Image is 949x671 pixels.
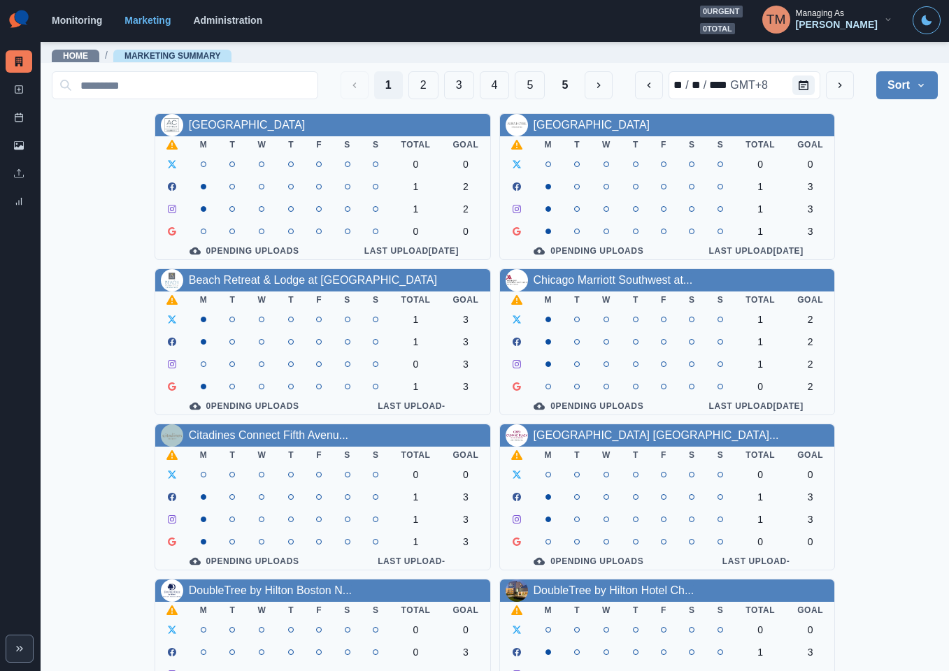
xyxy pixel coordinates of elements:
[622,136,650,153] th: T
[161,424,183,447] img: 104485881301091
[305,602,333,619] th: F
[678,136,706,153] th: S
[591,291,622,308] th: W
[511,245,667,257] div: 0 Pending Uploads
[333,291,362,308] th: S
[362,291,390,308] th: S
[452,203,478,215] div: 2
[408,71,438,99] button: Page 2
[246,291,277,308] th: W
[277,447,305,463] th: T
[650,136,678,153] th: F
[401,469,431,480] div: 0
[797,381,823,392] div: 2
[6,106,32,129] a: Post Schedule
[797,469,823,480] div: 0
[786,447,834,463] th: Goal
[401,624,431,635] div: 0
[797,647,823,658] div: 3
[511,401,667,412] div: 0 Pending Uploads
[591,602,622,619] th: W
[797,336,823,347] div: 2
[678,291,706,308] th: S
[390,602,442,619] th: Total
[745,647,775,658] div: 1
[189,584,352,596] a: DoubleTree by Hilton Boston N...
[622,602,650,619] th: T
[534,119,650,131] a: [GEOGRAPHIC_DATA]
[729,77,769,94] div: time zone
[797,181,823,192] div: 3
[678,447,706,463] th: S
[534,291,564,308] th: M
[506,269,528,291] img: 112948409016
[166,556,322,567] div: 0 Pending Uploads
[622,291,650,308] th: T
[786,602,834,619] th: Goal
[797,203,823,215] div: 3
[6,78,32,101] a: New Post
[6,635,34,663] button: Expand
[401,647,431,658] div: 0
[246,136,277,153] th: W
[534,447,564,463] th: M
[401,514,431,525] div: 1
[390,136,442,153] th: Total
[390,447,442,463] th: Total
[277,136,305,153] th: T
[124,15,171,26] a: Marketing
[797,159,823,170] div: 0
[344,245,478,257] div: Last Upload [DATE]
[6,162,32,185] a: Uploads
[506,424,528,447] img: 192873340585653
[506,579,528,602] img: 105949089484820
[401,159,431,170] div: 0
[452,314,478,325] div: 3
[452,536,478,547] div: 3
[745,203,775,215] div: 1
[218,291,246,308] th: T
[550,71,579,99] button: Last Page
[650,291,678,308] th: F
[689,245,823,257] div: Last Upload [DATE]
[480,71,510,99] button: Page 4
[689,556,823,567] div: Last Upload -
[441,447,490,463] th: Goal
[797,624,823,635] div: 0
[826,71,854,99] button: next
[591,447,622,463] th: W
[441,602,490,619] th: Goal
[6,134,32,157] a: Media Library
[585,71,613,99] button: Next Media
[700,23,735,35] span: 0 total
[913,6,941,34] button: Toggle Mode
[341,71,369,99] button: Previous
[591,136,622,153] th: W
[534,584,694,596] a: DoubleTree by Hilton Hotel Ch...
[452,491,478,503] div: 3
[189,291,219,308] th: M
[745,469,775,480] div: 0
[452,359,478,370] div: 3
[745,491,775,503] div: 1
[745,226,775,237] div: 1
[702,77,708,94] div: /
[452,624,478,635] div: 0
[6,190,32,212] a: Review Summary
[797,226,823,237] div: 3
[444,71,474,99] button: Page 3
[441,291,490,308] th: Goal
[333,602,362,619] th: S
[401,381,431,392] div: 1
[305,291,333,308] th: F
[786,291,834,308] th: Goal
[734,447,786,463] th: Total
[708,77,729,94] div: year
[690,77,702,94] div: day
[745,624,775,635] div: 0
[689,401,823,412] div: Last Upload [DATE]
[534,274,693,286] a: Chicago Marriott Southwest at...
[362,447,390,463] th: S
[452,181,478,192] div: 2
[734,602,786,619] th: Total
